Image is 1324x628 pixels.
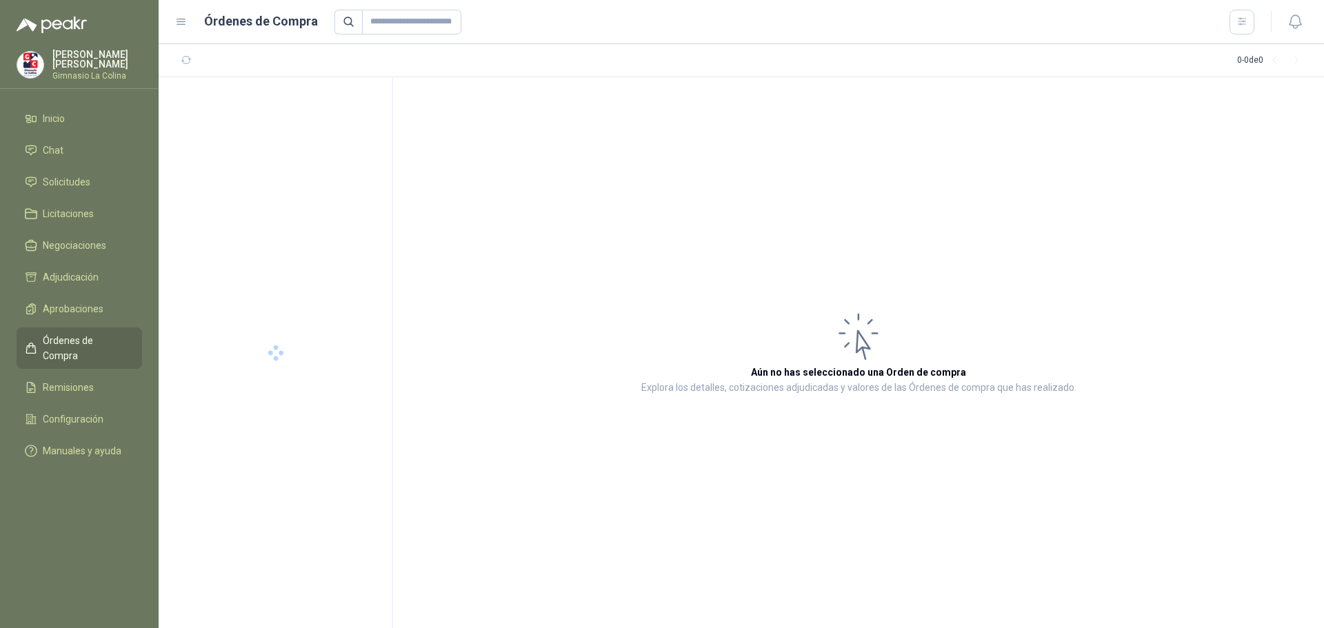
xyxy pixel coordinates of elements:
[204,12,318,31] h1: Órdenes de Compra
[751,365,966,380] h3: Aún no has seleccionado una Orden de compra
[17,374,142,401] a: Remisiones
[43,380,94,395] span: Remisiones
[17,17,87,33] img: Logo peakr
[17,201,142,227] a: Licitaciones
[52,50,142,69] p: [PERSON_NAME] [PERSON_NAME]
[43,412,103,427] span: Configuración
[641,380,1076,396] p: Explora los detalles, cotizaciones adjudicadas y valores de las Órdenes de compra que has realizado.
[43,111,65,126] span: Inicio
[17,438,142,464] a: Manuales y ayuda
[43,270,99,285] span: Adjudicación
[17,105,142,132] a: Inicio
[17,169,142,195] a: Solicitudes
[17,296,142,322] a: Aprobaciones
[17,232,142,259] a: Negociaciones
[43,301,103,316] span: Aprobaciones
[1237,50,1307,72] div: 0 - 0 de 0
[17,327,142,369] a: Órdenes de Compra
[43,333,129,363] span: Órdenes de Compra
[17,406,142,432] a: Configuración
[43,206,94,221] span: Licitaciones
[52,72,142,80] p: Gimnasio La Colina
[43,143,63,158] span: Chat
[17,52,43,78] img: Company Logo
[43,443,121,458] span: Manuales y ayuda
[17,264,142,290] a: Adjudicación
[17,137,142,163] a: Chat
[43,238,106,253] span: Negociaciones
[43,174,90,190] span: Solicitudes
